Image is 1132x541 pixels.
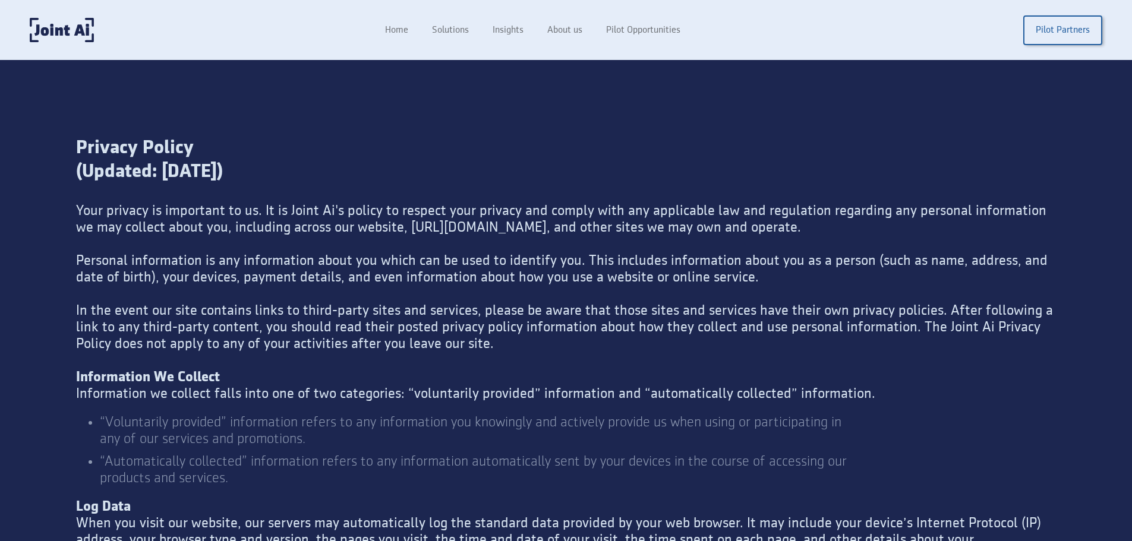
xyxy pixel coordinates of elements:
strong: Log Data [76,499,131,514]
a: Pilot Opportunities [594,19,692,42]
a: Pilot Partners [1023,15,1102,45]
li: “Voluntarily provided” information refers to any information you knowingly and actively provide u... [100,414,860,447]
a: Insights [481,19,535,42]
div: Your privacy is important to us. It is Joint Ai's policy to respect your privacy and comply with ... [76,203,1056,402]
a: About us [535,19,594,42]
li: “Automatically collected” information refers to any information automatically sent by your device... [100,453,860,486]
a: Solutions [420,19,481,42]
div: Privacy Policy (Updated: [DATE]) [76,136,1056,203]
strong: Information We Collect [76,370,220,384]
a: home [30,18,94,42]
a: Home [373,19,420,42]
